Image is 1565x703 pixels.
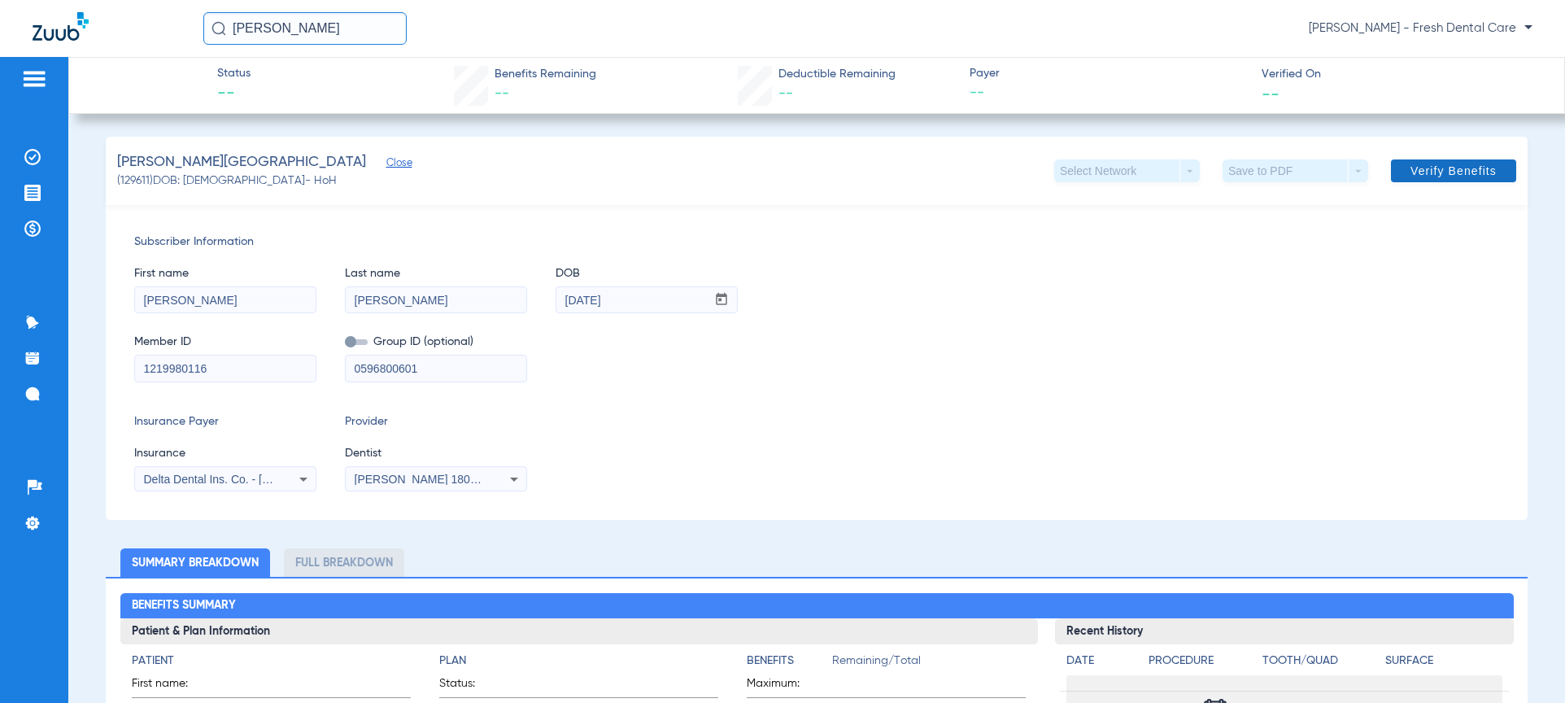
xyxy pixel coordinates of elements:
app-breakdown-title: Procedure [1149,653,1258,675]
span: Dentist [345,445,527,462]
h2: Benefits Summary [120,593,1514,619]
span: Close [386,157,401,172]
span: Payer [970,65,1247,82]
img: hamburger-icon [21,69,47,89]
span: Delta Dental Ins. Co. - [US_STATE] [144,473,323,486]
img: Zuub Logo [33,12,89,41]
span: Status [217,65,251,82]
span: DOB [556,265,738,282]
span: (129611) DOB: [DEMOGRAPHIC_DATA] - HoH [117,172,337,190]
span: Last name [345,265,527,282]
span: Deductible Remaining [778,66,896,83]
input: Search for patients [203,12,407,45]
span: -- [778,86,793,101]
span: [PERSON_NAME] - Fresh Dental Care [1309,20,1532,37]
span: Remaining/Total [832,653,1026,675]
li: Full Breakdown [284,548,404,577]
h4: Tooth/Quad [1262,653,1380,670]
h4: Date [1066,653,1135,670]
span: Subscriber Information [134,234,1499,251]
span: Maximum: [747,675,826,697]
span: -- [495,86,509,101]
span: Member ID [134,334,316,351]
h4: Surface [1385,653,1502,670]
button: Open calendar [706,287,738,313]
span: Insurance [134,445,316,462]
mat-label: mm / dd / yyyy [569,273,622,281]
app-breakdown-title: Tooth/Quad [1262,653,1380,675]
span: -- [1262,85,1279,102]
span: First name [134,265,316,282]
span: Benefits Remaining [495,66,596,83]
span: Provider [345,413,527,430]
span: Status: [439,675,519,697]
h4: Patient [132,653,411,670]
iframe: Chat Widget [1484,625,1565,703]
span: -- [970,83,1247,103]
h3: Recent History [1055,618,1514,644]
h3: Patient & Plan Information [120,618,1038,644]
button: Verify Benefits [1391,159,1516,182]
h4: Procedure [1149,653,1258,670]
img: Search Icon [211,21,226,36]
span: [PERSON_NAME][GEOGRAPHIC_DATA] [117,152,366,172]
h4: Benefits [747,653,832,670]
span: Verify Benefits [1410,164,1497,177]
h4: Plan [439,653,718,670]
span: Group ID (optional) [345,334,527,351]
app-breakdown-title: Benefits [747,653,832,675]
span: Verified On [1262,66,1539,83]
app-breakdown-title: Date [1066,653,1135,675]
span: Insurance Payer [134,413,316,430]
li: Summary Breakdown [120,548,270,577]
app-breakdown-title: Surface [1385,653,1502,675]
span: [PERSON_NAME] 1801023031 [355,473,515,486]
span: First name: [132,675,211,697]
span: -- [217,83,251,106]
